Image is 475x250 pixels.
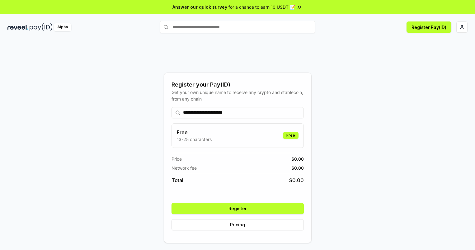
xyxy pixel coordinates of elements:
[172,89,304,102] div: Get your own unique name to receive any crypto and stablecoin, from any chain
[291,165,304,171] span: $ 0.00
[172,203,304,214] button: Register
[30,23,53,31] img: pay_id
[177,129,212,136] h3: Free
[283,132,299,139] div: Free
[54,23,71,31] div: Alpha
[7,23,28,31] img: reveel_dark
[177,136,212,143] p: 13-25 characters
[291,156,304,162] span: $ 0.00
[172,4,227,10] span: Answer our quick survey
[172,177,183,184] span: Total
[407,21,451,33] button: Register Pay(ID)
[172,156,182,162] span: Price
[228,4,295,10] span: for a chance to earn 10 USDT 📝
[172,165,197,171] span: Network fee
[289,177,304,184] span: $ 0.00
[172,219,304,230] button: Pricing
[172,80,304,89] div: Register your Pay(ID)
